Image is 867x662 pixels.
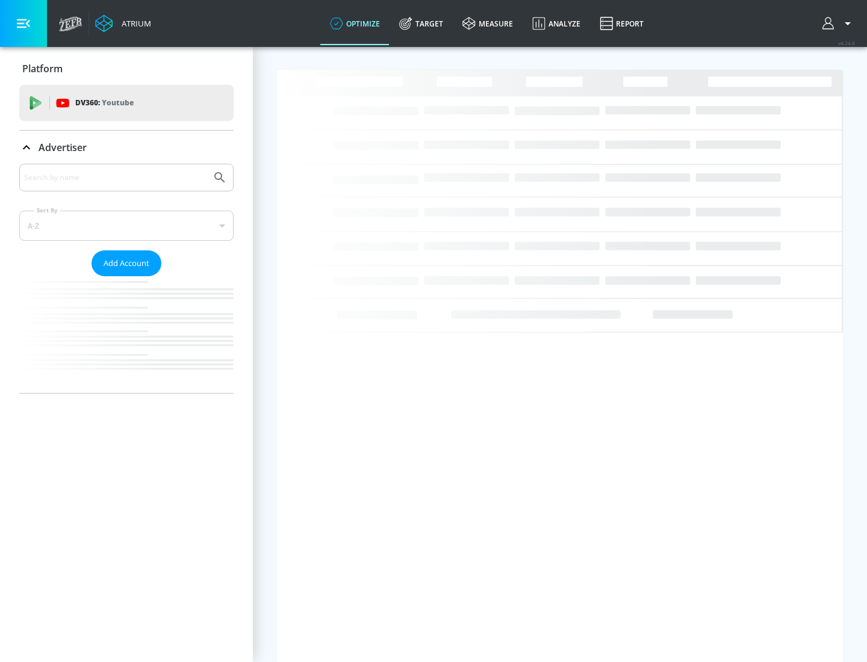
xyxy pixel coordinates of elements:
[19,211,234,241] div: A-Z
[24,170,207,185] input: Search by name
[104,256,149,270] span: Add Account
[19,52,234,85] div: Platform
[75,96,134,110] p: DV360:
[19,85,234,121] div: DV360: Youtube
[523,2,590,45] a: Analyze
[22,62,63,75] p: Platform
[102,96,134,109] p: Youtube
[19,164,234,393] div: Advertiser
[19,276,234,393] nav: list of Advertiser
[95,14,151,32] a: Atrium
[117,18,151,29] div: Atrium
[590,2,653,45] a: Report
[453,2,523,45] a: measure
[838,40,855,46] span: v 4.24.0
[92,250,161,276] button: Add Account
[39,141,87,154] p: Advertiser
[19,131,234,164] div: Advertiser
[390,2,453,45] a: Target
[34,206,60,214] label: Sort By
[320,2,390,45] a: optimize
